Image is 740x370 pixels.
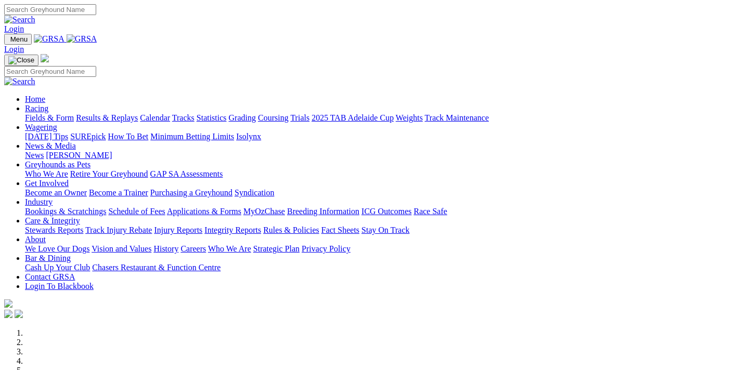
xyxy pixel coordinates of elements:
[25,197,53,206] a: Industry
[25,123,57,131] a: Wagering
[253,244,300,253] a: Strategic Plan
[25,169,68,178] a: Who We Are
[413,207,447,216] a: Race Safe
[25,226,736,235] div: Care & Integrity
[70,132,106,141] a: SUREpick
[263,226,319,234] a: Rules & Policies
[70,169,148,178] a: Retire Your Greyhound
[172,113,194,122] a: Tracks
[25,188,736,197] div: Get Involved
[154,226,202,234] a: Injury Reports
[25,151,44,160] a: News
[25,263,90,272] a: Cash Up Your Club
[229,113,256,122] a: Grading
[76,113,138,122] a: Results & Replays
[25,244,89,253] a: We Love Our Dogs
[92,263,220,272] a: Chasers Restaurant & Function Centre
[15,310,23,318] img: twitter.svg
[302,244,350,253] a: Privacy Policy
[25,141,76,150] a: News & Media
[4,4,96,15] input: Search
[4,66,96,77] input: Search
[4,299,12,308] img: logo-grsa-white.png
[4,310,12,318] img: facebook.svg
[321,226,359,234] a: Fact Sheets
[25,272,75,281] a: Contact GRSA
[25,169,736,179] div: Greyhounds as Pets
[25,179,69,188] a: Get Involved
[108,132,149,141] a: How To Bet
[311,113,394,122] a: 2025 TAB Adelaide Cup
[208,244,251,253] a: Who We Are
[425,113,489,122] a: Track Maintenance
[25,104,48,113] a: Racing
[67,34,97,44] img: GRSA
[153,244,178,253] a: History
[34,34,64,44] img: GRSA
[25,235,46,244] a: About
[4,24,24,33] a: Login
[25,95,45,103] a: Home
[25,188,87,197] a: Become an Owner
[150,188,232,197] a: Purchasing a Greyhound
[140,113,170,122] a: Calendar
[25,132,68,141] a: [DATE] Tips
[25,151,736,160] div: News & Media
[258,113,289,122] a: Coursing
[4,55,38,66] button: Toggle navigation
[396,113,423,122] a: Weights
[25,254,71,262] a: Bar & Dining
[108,207,165,216] a: Schedule of Fees
[25,282,94,290] a: Login To Blackbook
[361,207,411,216] a: ICG Outcomes
[25,226,83,234] a: Stewards Reports
[25,113,736,123] div: Racing
[25,207,736,216] div: Industry
[167,207,241,216] a: Applications & Forms
[4,77,35,86] img: Search
[25,132,736,141] div: Wagering
[204,226,261,234] a: Integrity Reports
[92,244,151,253] a: Vision and Values
[287,207,359,216] a: Breeding Information
[150,169,223,178] a: GAP SA Assessments
[46,151,112,160] a: [PERSON_NAME]
[150,132,234,141] a: Minimum Betting Limits
[197,113,227,122] a: Statistics
[85,226,152,234] a: Track Injury Rebate
[4,34,32,45] button: Toggle navigation
[10,35,28,43] span: Menu
[8,56,34,64] img: Close
[89,188,148,197] a: Become a Trainer
[236,132,261,141] a: Isolynx
[290,113,309,122] a: Trials
[361,226,409,234] a: Stay On Track
[25,244,736,254] div: About
[243,207,285,216] a: MyOzChase
[4,45,24,54] a: Login
[25,113,74,122] a: Fields & Form
[180,244,206,253] a: Careers
[25,263,736,272] div: Bar & Dining
[235,188,274,197] a: Syndication
[25,207,106,216] a: Bookings & Scratchings
[4,15,35,24] img: Search
[41,54,49,62] img: logo-grsa-white.png
[25,216,80,225] a: Care & Integrity
[25,160,90,169] a: Greyhounds as Pets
